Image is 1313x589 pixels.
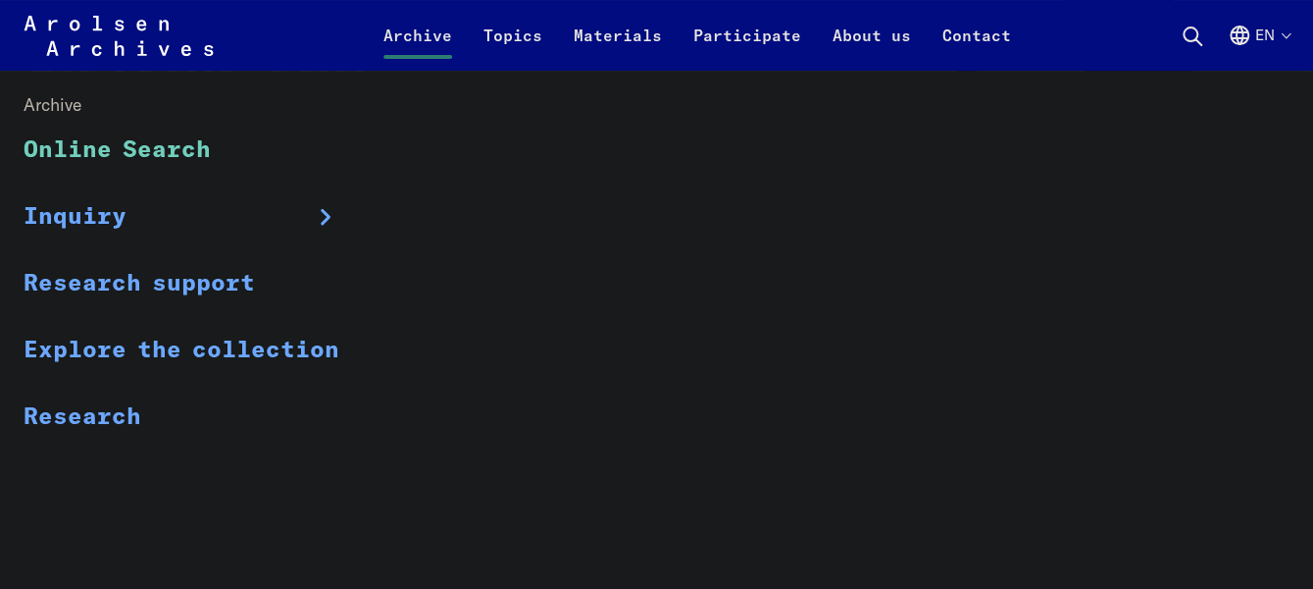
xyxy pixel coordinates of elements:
a: Research [24,384,365,450]
a: Contact [927,24,1027,71]
a: Topics [468,24,558,71]
a: Participate [678,24,817,71]
a: Explore the collection [24,317,365,384]
nav: Primary [368,12,1027,59]
button: English, language selection [1228,24,1289,71]
a: Archive [368,24,468,71]
a: About us [817,24,927,71]
span: Inquiry [24,199,126,235]
a: Materials [558,24,678,71]
a: Research support [24,250,365,317]
a: Inquiry [24,184,365,250]
ul: Archive [24,118,365,450]
a: Online Search [24,118,365,184]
